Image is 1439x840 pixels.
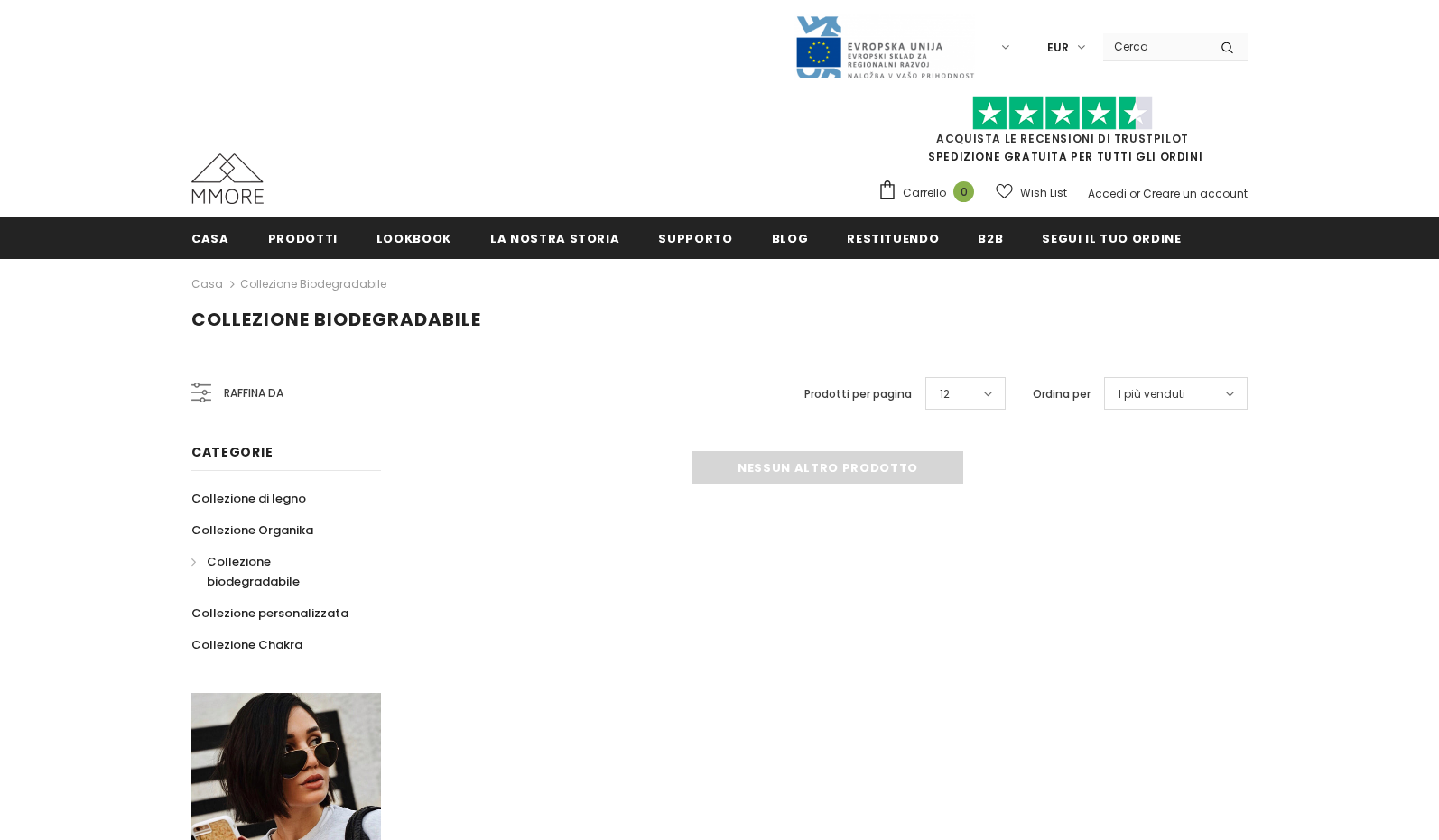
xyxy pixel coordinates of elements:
[207,553,300,590] span: Collezione biodegradabile
[191,307,481,332] span: Collezione biodegradabile
[996,177,1067,208] a: Wish List
[936,131,1189,146] a: Acquista le recensioni di TrustPilot
[794,39,975,54] a: Javni Razpis
[953,181,974,202] span: 0
[191,443,273,461] span: Categorie
[772,217,809,258] a: Blog
[847,217,939,258] a: Restituendo
[978,217,1003,258] a: B2B
[191,546,361,597] a: Collezione biodegradabile
[490,230,619,247] span: La nostra storia
[978,230,1003,247] span: B2B
[1020,184,1067,202] span: Wish List
[1119,385,1185,403] span: I più venduti
[877,104,1248,164] span: SPEDIZIONE GRATUITA PER TUTTI GLI ORDINI
[268,217,338,258] a: Prodotti
[658,217,732,258] a: supporto
[191,483,306,514] a: Collezione di legno
[268,230,338,247] span: Prodotti
[847,230,939,247] span: Restituendo
[658,230,732,247] span: supporto
[772,230,809,247] span: Blog
[191,636,302,653] span: Collezione Chakra
[376,217,451,258] a: Lookbook
[903,184,946,202] span: Carrello
[1129,186,1140,201] span: or
[191,605,348,622] span: Collezione personalizzata
[1088,186,1127,201] a: Accedi
[376,230,451,247] span: Lookbook
[191,629,302,660] a: Collezione Chakra
[804,385,912,403] label: Prodotti per pagina
[1047,39,1069,57] span: EUR
[877,180,983,207] a: Carrello 0
[191,597,348,629] a: Collezione personalizzata
[1103,33,1207,60] input: Search Site
[191,230,229,247] span: Casa
[191,273,223,295] a: Casa
[191,217,229,258] a: Casa
[191,490,306,507] span: Collezione di legno
[1042,217,1181,258] a: Segui il tuo ordine
[191,514,313,546] a: Collezione Organika
[794,14,975,80] img: Javni Razpis
[1143,186,1248,201] a: Creare un account
[191,153,264,204] img: Casi MMORE
[191,522,313,539] span: Collezione Organika
[1033,385,1091,403] label: Ordina per
[1042,230,1181,247] span: Segui il tuo ordine
[490,217,619,258] a: La nostra storia
[240,276,386,291] a: Collezione biodegradabile
[940,385,950,403] span: 12
[972,96,1153,131] img: Fidati di Pilot Stars
[224,383,283,403] span: Raffina da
